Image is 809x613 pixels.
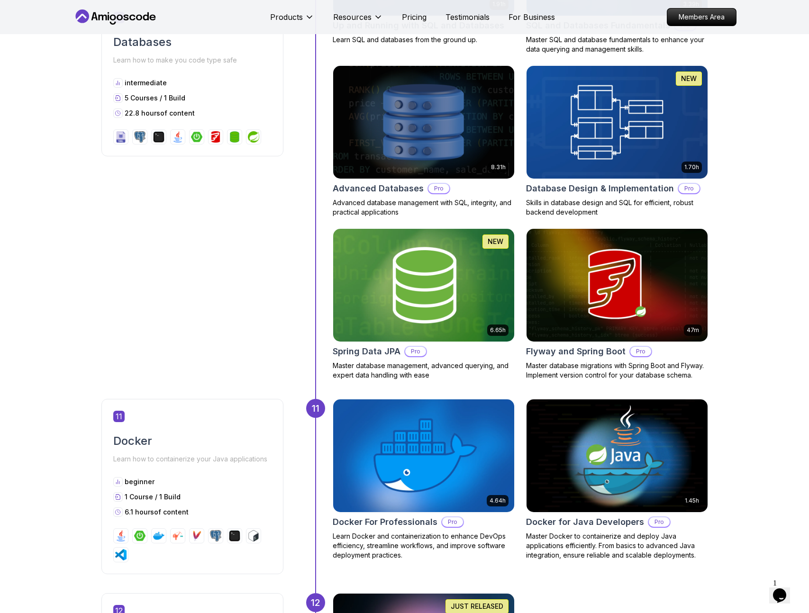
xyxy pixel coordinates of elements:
[333,345,400,358] h2: Spring Data JPA
[681,74,697,83] p: NEW
[160,94,185,102] span: / 1 Build
[526,532,708,560] p: Master Docker to containerize and deploy Java applications efficiently. From basics to advanced J...
[125,94,158,102] span: 5 Courses
[333,198,515,217] p: Advanced database management with SQL, integrity, and practical applications
[270,11,314,30] button: Products
[210,131,221,143] img: flyway logo
[248,530,259,541] img: bash logo
[113,452,272,466] p: Learn how to containerize your Java applications
[402,11,427,23] a: Pricing
[667,8,736,26] a: Members Area
[509,11,555,23] a: For Business
[306,593,325,612] div: 12
[113,433,272,449] h2: Docker
[270,11,303,23] p: Products
[649,517,670,527] p: Pro
[172,530,183,541] img: jib logo
[333,11,383,30] button: Resources
[333,532,515,560] p: Learn Docker and containerization to enhance DevOps efficiency, streamline workflows, and improve...
[769,575,800,604] iframe: chat widget
[333,35,515,45] p: Learn SQL and databases from the ground up.
[526,35,708,54] p: Master SQL and database fundamentals to enhance your data querying and management skills.
[172,131,183,143] img: java logo
[428,184,449,193] p: Pro
[115,530,127,541] img: java logo
[191,530,202,541] img: maven logo
[526,65,708,217] a: Database Design & Implementation card1.70hNEWDatabase Design & ImplementationProSkills in databas...
[333,399,515,560] a: Docker For Professionals card4.64hDocker For ProfessionalsProLearn Docker and containerization to...
[685,497,699,505] p: 1.45h
[526,399,708,560] a: Docker for Java Developers card1.45hDocker for Java DevelopersProMaster Docker to containerize an...
[527,399,708,512] img: Docker for Java Developers card
[153,131,164,143] img: terminal logo
[687,326,699,334] p: 47m
[333,182,424,195] h2: Advanced Databases
[125,78,167,88] p: intermediate
[442,517,463,527] p: Pro
[333,66,514,179] img: Advanced Databases card
[667,9,736,26] p: Members Area
[134,530,145,541] img: spring-boot logo
[125,477,155,487] p: beginner
[490,497,506,505] p: 4.64h
[229,530,240,541] img: terminal logo
[125,507,189,517] p: 6.1 hours of content
[229,131,240,143] img: spring-data-jpa logo
[491,163,506,171] p: 8.31h
[526,345,626,358] h2: Flyway and Spring Boot
[630,347,651,356] p: Pro
[125,493,153,501] span: 1 Course
[134,131,145,143] img: postgres logo
[488,237,503,246] p: NEW
[113,411,125,422] span: 11
[679,184,700,193] p: Pro
[333,229,514,342] img: Spring Data JPA card
[526,198,708,217] p: Skills in database design and SQL for efficient, robust backend development
[527,229,708,342] img: Flyway and Spring Boot card
[333,228,515,380] a: Spring Data JPA card6.65hNEWSpring Data JPAProMaster database management, advanced querying, and ...
[333,65,515,217] a: Advanced Databases card8.31hAdvanced DatabasesProAdvanced database management with SQL, integrity...
[333,515,437,529] h2: Docker For Professionals
[490,326,506,334] p: 6.65h
[155,493,181,501] span: / 1 Build
[125,108,195,118] p: 22.8 hours of content
[248,131,259,143] img: spring logo
[405,347,426,356] p: Pro
[526,228,708,380] a: Flyway and Spring Boot card47mFlyway and Spring BootProMaster database migrations with Spring Boo...
[684,163,699,171] p: 1.70h
[113,54,272,67] p: Learn how to make you code type safe
[526,182,674,195] h2: Database Design & Implementation
[115,131,127,143] img: sql logo
[527,66,708,179] img: Database Design & Implementation card
[153,530,164,541] img: docker logo
[306,399,325,418] div: 11
[113,35,272,50] h2: Databases
[333,11,372,23] p: Resources
[191,131,202,143] img: spring-boot logo
[333,361,515,380] p: Master database management, advanced querying, and expert data handling with ease
[526,361,708,380] p: Master database migrations with Spring Boot and Flyway. Implement version control for your databa...
[333,399,514,512] img: Docker For Professionals card
[115,549,127,560] img: vscode logo
[445,11,490,23] a: Testimonials
[210,530,221,541] img: postgres logo
[451,602,503,611] p: JUST RELEASED
[526,515,644,529] h2: Docker for Java Developers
